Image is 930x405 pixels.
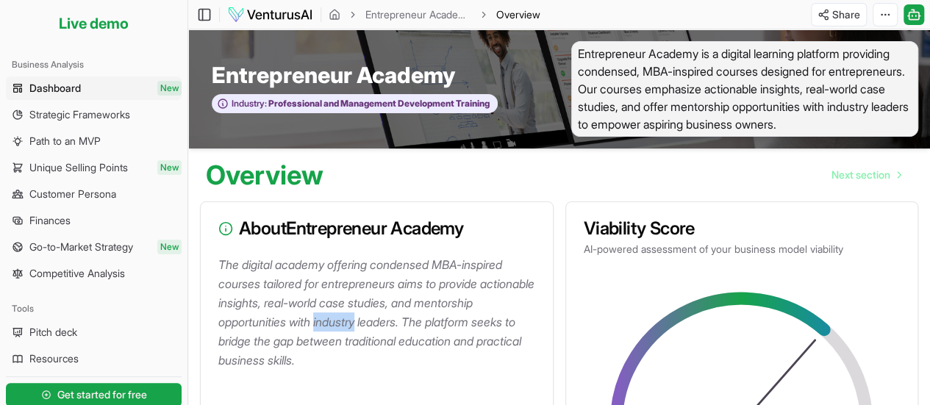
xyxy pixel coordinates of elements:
[6,76,182,100] a: DashboardNew
[584,242,901,257] p: AI-powered assessment of your business model viability
[29,351,79,366] span: Resources
[6,347,182,370] a: Resources
[584,220,901,237] h3: Viability Score
[29,134,101,148] span: Path to an MVP
[29,160,128,175] span: Unique Selling Points
[29,266,125,281] span: Competitive Analysis
[29,107,130,122] span: Strategic Frameworks
[232,98,267,110] span: Industry:
[6,320,182,344] a: Pitch deck
[571,41,919,137] span: Entrepreneur Academy is a digital learning platform providing condensed, MBA-inspired courses des...
[496,7,540,22] span: Overview
[6,235,182,259] a: Go-to-Market StrategyNew
[6,297,182,320] div: Tools
[218,255,541,370] p: The digital academy offering condensed MBA-inspired courses tailored for entrepreneurs aims to pr...
[832,7,860,22] span: Share
[6,209,182,232] a: Finances
[29,240,133,254] span: Go-to-Market Strategy
[29,213,71,228] span: Finances
[6,156,182,179] a: Unique Selling PointsNew
[6,182,182,206] a: Customer Persona
[6,129,182,153] a: Path to an MVP
[820,160,912,190] a: Go to next page
[6,53,182,76] div: Business Analysis
[29,187,116,201] span: Customer Persona
[212,62,455,88] span: Entrepreneur Academy
[206,160,323,190] h1: Overview
[212,94,498,114] button: Industry:Professional and Management Development Training
[218,220,535,237] h3: About Entrepreneur Academy
[267,98,490,110] span: Professional and Management Development Training
[29,81,81,96] span: Dashboard
[227,6,313,24] img: logo
[365,7,471,22] a: Entrepreneur Academy
[157,81,182,96] span: New
[820,160,912,190] nav: pagination
[29,325,77,340] span: Pitch deck
[811,3,867,26] button: Share
[157,240,182,254] span: New
[57,387,147,402] span: Get started for free
[329,7,540,22] nav: breadcrumb
[831,168,890,182] span: Next section
[6,262,182,285] a: Competitive Analysis
[6,103,182,126] a: Strategic Frameworks
[157,160,182,175] span: New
